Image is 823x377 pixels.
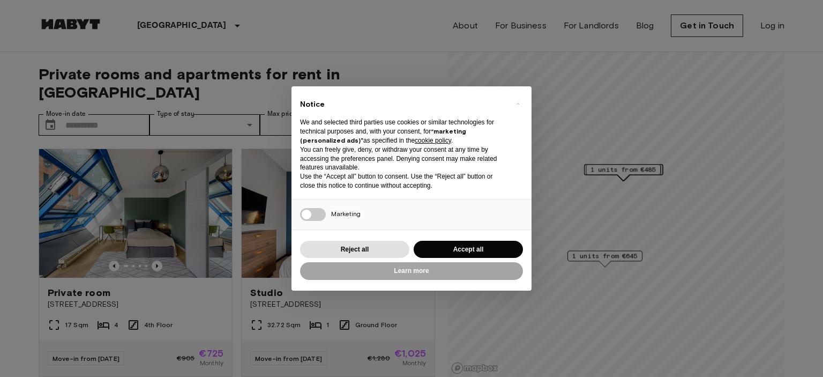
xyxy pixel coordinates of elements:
p: You can freely give, deny, or withdraw your consent at any time by accessing the preferences pane... [300,145,506,172]
p: We and selected third parties use cookies or similar technologies for technical purposes and, wit... [300,118,506,145]
a: cookie policy [415,137,451,144]
button: Close this notice [509,95,526,112]
strong: “marketing (personalized ads)” [300,127,466,144]
button: Accept all [414,241,523,258]
button: Learn more [300,262,523,280]
p: Use the “Accept all” button to consent. Use the “Reject all” button or close this notice to conti... [300,172,506,190]
span: Marketing [331,210,361,218]
button: Reject all [300,241,409,258]
h2: Notice [300,99,506,110]
span: × [516,97,520,110]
